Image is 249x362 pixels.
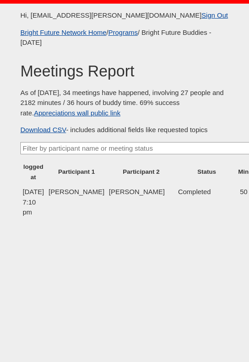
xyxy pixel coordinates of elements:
th: logged at [20,162,46,185]
th: Participant 2 [107,162,176,185]
a: Programs [108,29,138,36]
th: Status [176,162,238,185]
p: Hi, [EMAIL_ADDRESS][PERSON_NAME][DOMAIN_NAME] [20,10,229,21]
p: As of [DATE], 34 meetings have happened, involving 27 people and 2182 minutes / 36 hours of buddy... [20,88,229,119]
p: - includes additional fields like requested topics [20,125,229,135]
h1: Meetings Report [20,62,229,80]
a: Sign Out [201,11,228,19]
a: Bright Future Network Home [20,29,106,36]
a: Download CSV [20,126,66,133]
th: Participant 1 [46,162,106,185]
a: Appreciations wall public link [34,109,120,117]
